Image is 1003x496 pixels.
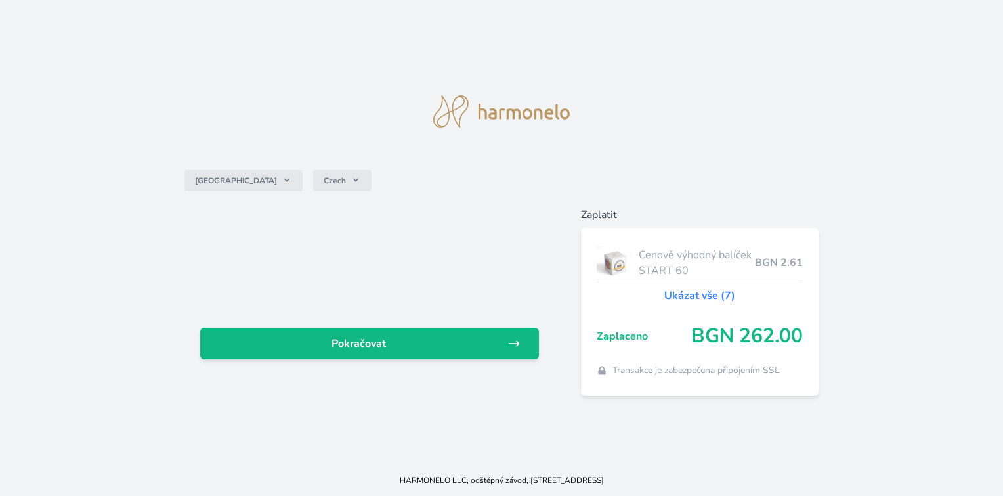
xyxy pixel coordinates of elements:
h6: Zaplatit [581,207,819,223]
span: Zaplaceno [597,328,691,344]
span: Czech [324,175,346,186]
span: [GEOGRAPHIC_DATA] [195,175,277,186]
span: Pokračovat [211,336,507,351]
span: Transakce je zabezpečena připojením SSL [612,364,780,377]
span: Cenově výhodný balíček START 60 [639,247,754,279]
a: Pokračovat [200,328,538,359]
button: [GEOGRAPHIC_DATA] [184,170,303,191]
button: Czech [313,170,372,191]
img: start.jpg [597,246,634,279]
span: BGN 262.00 [691,325,803,348]
span: BGN 2.61 [755,255,803,271]
img: logo.svg [433,95,570,128]
a: Ukázat vše (7) [664,288,735,304]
